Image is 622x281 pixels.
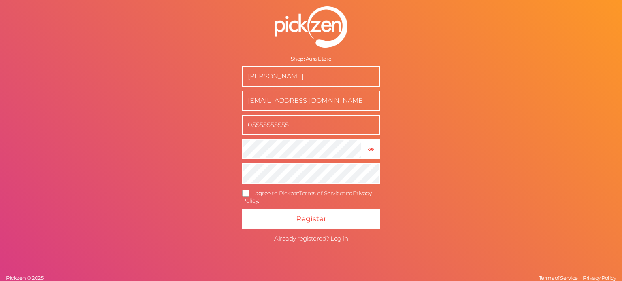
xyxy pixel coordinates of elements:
span: Terms of Service [539,275,578,281]
span: I agree to Pickzen and . [242,190,371,205]
a: Privacy Policy [242,190,371,205]
div: Shop: Aura Étoile [242,56,380,62]
span: Already registered? Log in [274,235,348,242]
a: Pickzen © 2025 [4,275,45,281]
span: Register [296,214,326,223]
input: Phone [242,115,380,135]
button: Register [242,209,380,229]
input: Name [242,66,380,87]
img: pz-logo-white.png [275,6,347,48]
a: Privacy Policy [581,275,618,281]
a: Terms of Service [299,190,343,197]
a: Terms of Service [537,275,580,281]
input: Business e-mail [242,91,380,111]
span: Privacy Policy [583,275,616,281]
